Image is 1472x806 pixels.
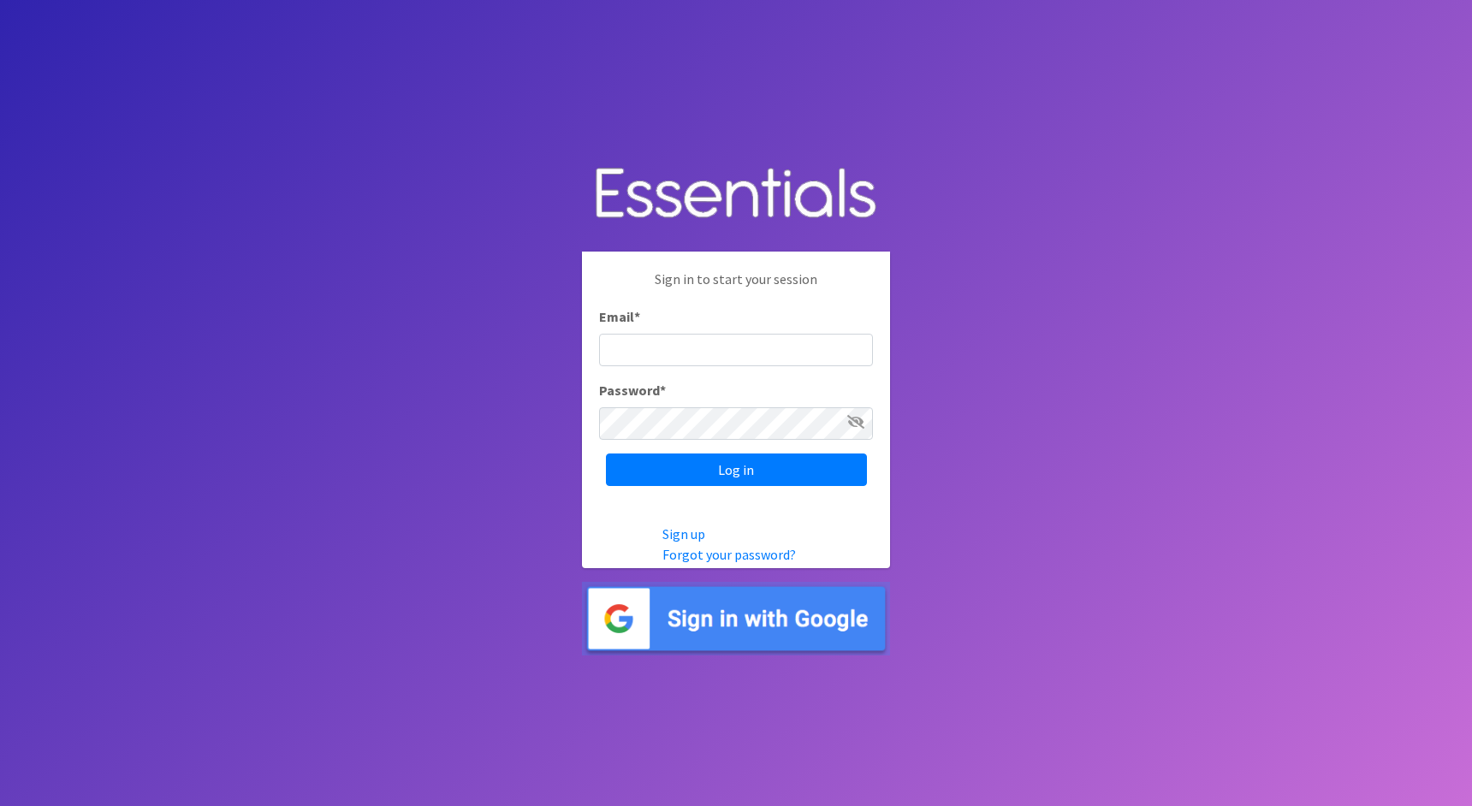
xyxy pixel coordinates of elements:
label: Email [599,306,640,327]
a: Forgot your password? [662,546,796,563]
label: Password [599,380,666,400]
p: Sign in to start your session [599,269,873,306]
img: Sign in with Google [582,582,890,656]
a: Sign up [662,525,705,542]
abbr: required [660,382,666,399]
img: Human Essentials [582,151,890,239]
abbr: required [634,308,640,325]
input: Log in [606,453,867,486]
